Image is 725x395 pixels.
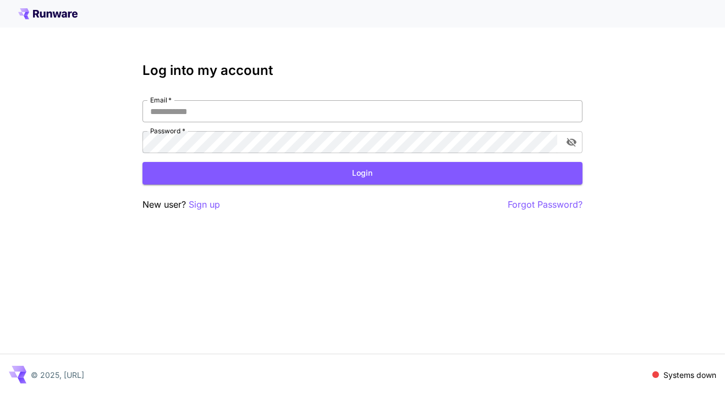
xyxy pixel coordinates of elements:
p: © 2025, [URL] [31,369,84,381]
button: Forgot Password? [508,198,583,212]
h3: Log into my account [142,63,583,78]
button: toggle password visibility [562,132,581,152]
label: Email [150,95,172,105]
label: Password [150,126,185,136]
p: New user? [142,198,220,212]
button: Sign up [189,198,220,212]
p: Systems down [663,369,716,381]
button: Login [142,162,583,185]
